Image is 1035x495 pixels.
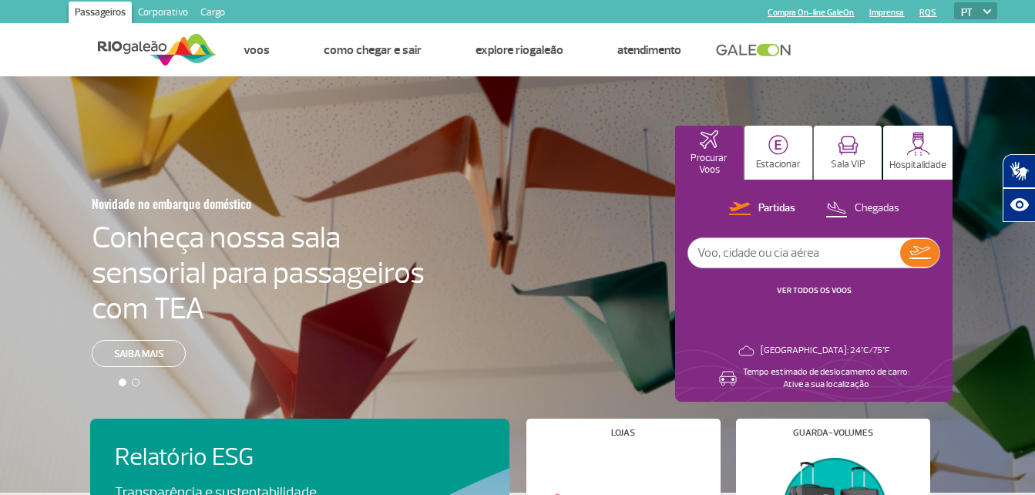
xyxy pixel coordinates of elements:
h4: Lojas [611,429,635,437]
button: Abrir tradutor de língua de sinais. [1003,154,1035,188]
button: Partidas [724,199,800,219]
h4: Relatório ESG [115,443,360,472]
button: Hospitalidade [883,126,953,180]
a: RQS [919,8,936,18]
button: VER TODOS OS VOOS [772,285,856,297]
a: Imprensa [869,8,904,18]
a: VER TODOS OS VOOS [777,285,852,295]
button: Estacionar [744,126,812,180]
p: Partidas [758,201,795,216]
a: Voos [244,42,270,58]
h4: Conheça nossa sala sensorial para passageiros com TEA [92,220,425,326]
p: Estacionar [756,159,801,170]
a: Como chegar e sair [324,42,422,58]
p: Chegadas [855,201,899,216]
button: Abrir recursos assistivos. [1003,188,1035,222]
input: Voo, cidade ou cia aérea [688,238,900,268]
p: Sala VIP [831,159,865,170]
a: Passageiros [69,2,132,26]
a: Explore RIOgaleão [475,42,563,58]
button: Sala VIP [814,126,882,180]
img: vipRoom.svg [838,136,859,155]
p: Procurar Voos [683,153,735,176]
p: Tempo estimado de deslocamento de carro: Ative a sua localização [743,366,909,391]
a: Corporativo [132,2,194,26]
a: Atendimento [617,42,681,58]
a: Compra On-line GaleOn [768,8,854,18]
h4: Guarda-volumes [793,429,873,437]
img: airplaneHomeActive.svg [700,130,718,149]
a: Saiba mais [92,340,186,367]
div: Plugin de acessibilidade da Hand Talk. [1003,154,1035,222]
img: hospitality.svg [906,132,930,156]
button: Procurar Voos [675,126,743,180]
p: Hospitalidade [889,160,946,171]
img: carParkingHome.svg [768,135,788,155]
h3: Novidade no embarque doméstico [92,187,349,220]
p: [GEOGRAPHIC_DATA]: 24°C/75°F [761,345,889,357]
a: Cargo [194,2,231,26]
button: Chegadas [821,199,904,219]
